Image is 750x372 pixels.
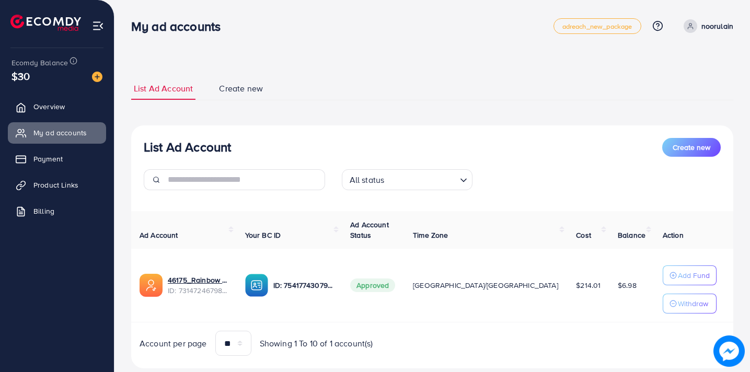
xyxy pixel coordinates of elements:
span: Billing [33,206,54,216]
a: Overview [8,96,106,117]
span: Your BC ID [245,230,281,240]
img: image [92,72,102,82]
a: noorulain [679,19,733,33]
span: Payment [33,154,63,164]
p: Withdraw [678,297,708,310]
p: noorulain [701,20,733,32]
img: image [713,335,745,367]
span: Approved [350,278,395,292]
span: Balance [618,230,645,240]
span: Account per page [140,338,207,350]
button: Withdraw [663,294,717,313]
a: Billing [8,201,106,222]
span: $6.98 [618,280,637,290]
span: Create new [673,142,710,153]
img: menu [92,20,104,32]
img: ic-ba-acc.ded83a64.svg [245,274,268,297]
h3: My ad accounts [131,19,229,34]
a: Product Links [8,175,106,195]
img: ic-ads-acc.e4c84228.svg [140,274,163,297]
span: Ad Account [140,230,178,240]
span: My ad accounts [33,127,87,138]
span: Showing 1 To 10 of 1 account(s) [260,338,373,350]
span: Product Links [33,180,78,190]
span: $214.01 [576,280,601,290]
div: <span class='underline'>46175_Rainbow Mart_1703092077019</span></br>7314724679808335874 [168,275,228,296]
span: ID: 7314724679808335874 [168,285,228,296]
a: Payment [8,148,106,169]
span: Action [663,230,684,240]
span: List Ad Account [134,83,193,95]
button: Create new [662,138,721,157]
button: Add Fund [663,265,717,285]
span: adreach_new_package [562,23,632,30]
input: Search for option [387,170,455,188]
span: [GEOGRAPHIC_DATA]/[GEOGRAPHIC_DATA] [413,280,558,290]
span: Time Zone [413,230,448,240]
a: My ad accounts [8,122,106,143]
span: Ecomdy Balance [11,57,68,68]
h3: List Ad Account [144,140,231,155]
span: Ad Account Status [350,219,389,240]
a: 46175_Rainbow Mart_1703092077019 [168,275,228,285]
p: ID: 7541774307903438866 [273,279,334,292]
div: Search for option [342,169,472,190]
span: All status [348,172,387,188]
p: Add Fund [678,269,710,282]
span: Cost [576,230,591,240]
span: $30 [11,68,30,84]
span: Create new [219,83,263,95]
img: logo [10,15,81,31]
span: Overview [33,101,65,112]
a: adreach_new_package [553,18,641,34]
